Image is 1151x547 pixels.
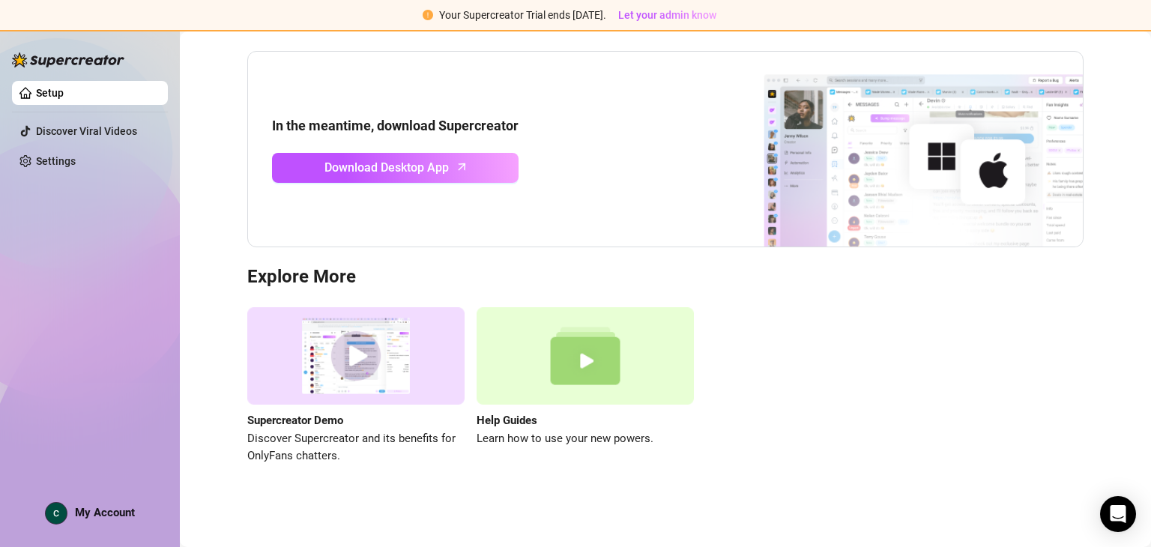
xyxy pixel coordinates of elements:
[708,52,1083,247] img: download app
[36,125,137,137] a: Discover Viral Videos
[618,9,716,21] span: Let your admin know
[477,414,537,427] strong: Help Guides
[36,155,76,167] a: Settings
[247,307,465,405] img: supercreator demo
[75,506,135,519] span: My Account
[36,87,64,99] a: Setup
[46,503,67,524] img: ACg8ocKWXE652D5VSTmQArDzfFT9NMd3V7aVwqhVSf1oej-URlLJxg=s96-c
[247,265,1084,289] h3: Explore More
[477,307,694,465] a: Help GuidesLearn how to use your new powers.
[12,52,124,67] img: logo-BBDzfeDw.svg
[477,430,694,448] span: Learn how to use your new powers.
[324,158,449,177] span: Download Desktop App
[247,414,343,427] strong: Supercreator Demo
[453,158,471,175] span: arrow-up
[247,430,465,465] span: Discover Supercreator and its benefits for OnlyFans chatters.
[612,6,722,24] button: Let your admin know
[1100,496,1136,532] div: Open Intercom Messenger
[477,307,694,405] img: help guides
[272,118,519,133] strong: In the meantime, download Supercreator
[423,10,433,20] span: exclamation-circle
[272,153,519,183] a: Download Desktop Apparrow-up
[247,307,465,465] a: Supercreator DemoDiscover Supercreator and its benefits for OnlyFans chatters.
[439,9,606,21] span: Your Supercreator Trial ends [DATE].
